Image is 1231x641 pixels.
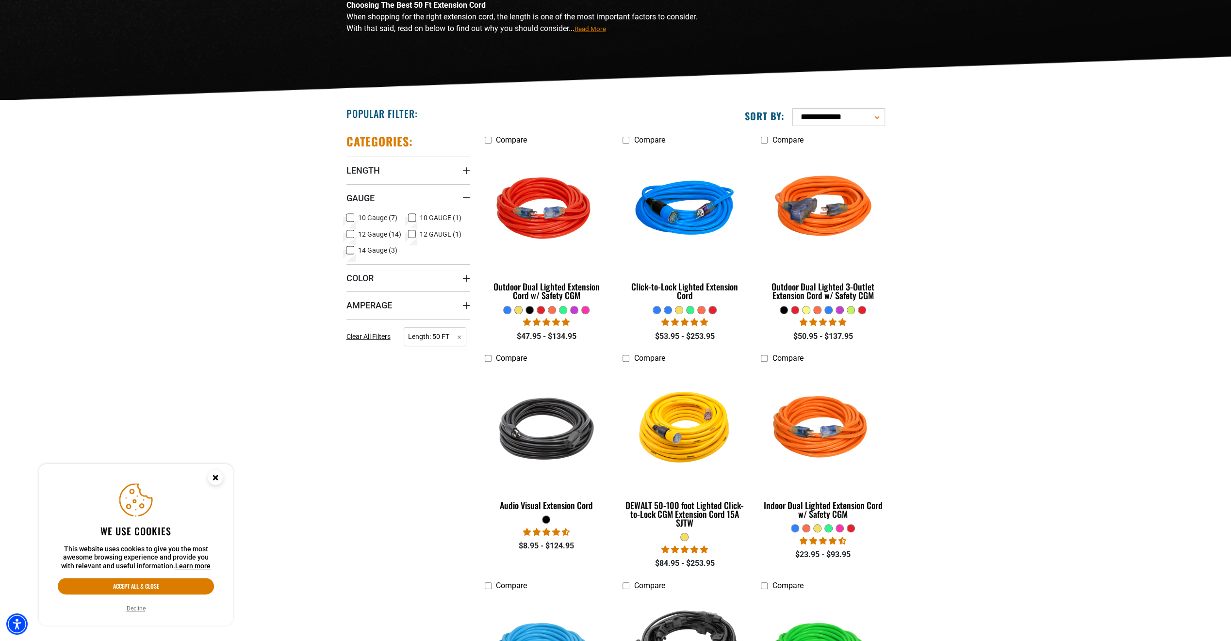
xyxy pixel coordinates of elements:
label: Sort by: [745,110,785,122]
button: Close this option [198,464,233,494]
summary: Amperage [346,291,470,319]
img: orange [762,372,884,484]
div: $84.95 - $253.95 [623,558,746,569]
div: $50.95 - $137.95 [761,331,885,342]
summary: Length [346,157,470,184]
strong: Choosing The Best 50 Ft Extension Cord [346,0,486,10]
a: Clear All Filters [346,332,394,342]
span: Compare [634,581,665,590]
a: black Audio Visual Extension Cord [485,368,608,515]
a: orange Outdoor Dual Lighted 3-Outlet Extension Cord w/ Safety CGM [761,149,885,305]
h2: We use cookies [58,525,214,537]
img: black [485,372,607,484]
h2: Categories: [346,134,413,149]
div: Audio Visual Extension Cord [485,501,608,510]
a: Length: 50 FT [404,332,466,341]
span: Color [346,272,374,284]
span: 4.87 stars [661,318,708,327]
span: 12 GAUGE (1) [420,231,461,238]
a: A coiled yellow extension cord with a plug and connector at each end, designed for outdoor use. D... [623,368,746,533]
a: blue Click-to-Lock Lighted Extension Cord [623,149,746,305]
span: Compare [496,353,527,363]
span: Amperage [346,300,392,311]
div: Click-to-Lock Lighted Extension Cord [623,282,746,300]
aside: Cookie Consent [39,464,233,626]
div: Outdoor Dual Lighted Extension Cord w/ Safety CGM [485,282,608,300]
a: This website uses cookies to give you the most awesome browsing experience and provide you with r... [175,562,211,570]
span: Clear All Filters [346,333,391,340]
span: Compare [772,581,803,590]
img: blue [624,154,746,266]
span: 12 Gauge (14) [358,231,401,238]
div: DEWALT 50-100 foot Lighted Click-to-Lock CGM Extension Cord 15A SJTW [623,501,746,527]
p: When shopping for the right extension cord, the length is one of the most important factors to co... [346,11,701,34]
div: Outdoor Dual Lighted 3-Outlet Extension Cord w/ Safety CGM [761,282,885,300]
span: 14 Gauge (3) [358,247,397,254]
button: Decline [124,604,148,613]
summary: Gauge [346,184,470,211]
img: orange [762,154,884,266]
span: Compare [634,353,665,363]
div: $8.95 - $124.95 [485,540,608,552]
p: This website uses cookies to give you the most awesome browsing experience and provide you with r... [58,545,214,571]
div: Accessibility Menu [6,613,28,635]
span: Compare [496,581,527,590]
a: orange Indoor Dual Lighted Extension Cord w/ Safety CGM [761,368,885,524]
span: Read More [574,25,606,32]
div: Indoor Dual Lighted Extension Cord w/ Safety CGM [761,501,885,518]
span: Compare [772,135,803,144]
span: Compare [634,135,665,144]
span: 4.84 stars [661,545,708,554]
span: 4.80 stars [800,318,846,327]
img: A coiled yellow extension cord with a plug and connector at each end, designed for outdoor use. [624,372,746,484]
div: $53.95 - $253.95 [623,331,746,342]
span: Gauge [346,192,375,204]
span: 4.81 stars [523,318,570,327]
span: Compare [772,353,803,363]
span: 10 GAUGE (1) [420,214,461,221]
img: Red [485,154,607,266]
span: Length [346,165,380,176]
button: Accept all & close [58,578,214,594]
span: Compare [496,135,527,144]
span: Length: 50 FT [404,327,466,346]
span: 10 Gauge (7) [358,214,397,221]
span: 4.73 stars [523,528,570,537]
h2: Popular Filter: [346,107,418,120]
summary: Color [346,264,470,291]
a: Red Outdoor Dual Lighted Extension Cord w/ Safety CGM [485,149,608,305]
span: 4.40 stars [800,536,846,545]
div: $47.95 - $134.95 [485,331,608,342]
div: $23.95 - $93.95 [761,549,885,561]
